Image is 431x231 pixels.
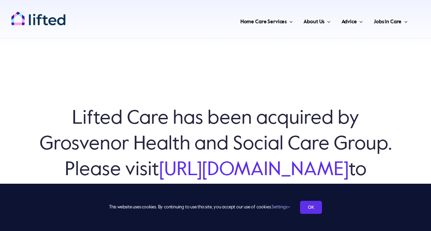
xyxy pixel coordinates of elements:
a: [URL][DOMAIN_NAME] [159,160,349,180]
a: Advice [339,10,365,31]
a: Settings [272,205,290,209]
nav: Main Menu [81,10,410,31]
a: OK [300,201,322,214]
a: Home Care Services [238,10,295,31]
span: Advice [342,16,357,27]
a: About Us [301,10,332,31]
span: About Us [303,16,324,27]
span: Home Care Services [240,16,287,27]
span: Jobs in Care [374,16,402,27]
span: This website uses cookies. By continuing to use this site, you accept our use of cookies. [109,202,290,213]
h6: Lifted Care has been acquired by Grosvenor Health and Social Care Group. Please visit to arrange ... [34,106,397,209]
a: lifted-logo [11,11,66,18]
a: Jobs in Care [372,10,410,31]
